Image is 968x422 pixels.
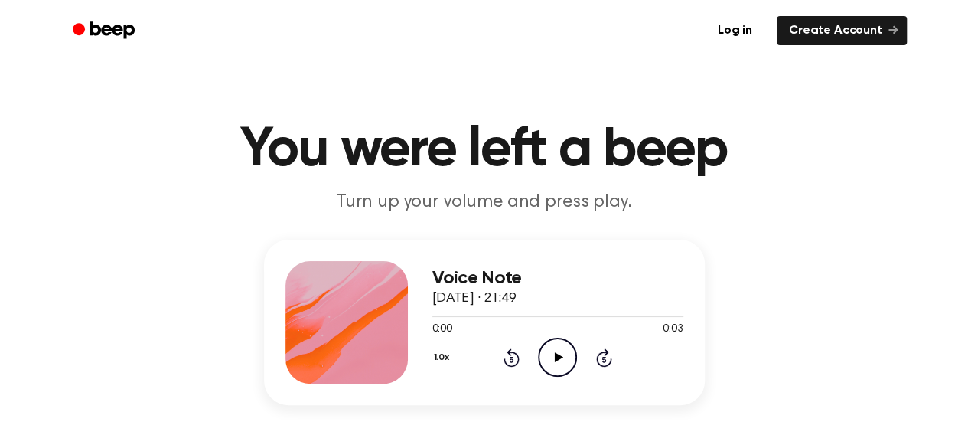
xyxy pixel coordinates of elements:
h3: Voice Note [432,268,683,289]
a: Create Account [777,16,907,45]
span: 0:00 [432,322,452,338]
a: Log in [702,13,768,48]
a: Beep [62,16,148,46]
p: Turn up your volume and press play. [191,190,778,215]
span: 0:03 [663,322,683,338]
h1: You were left a beep [93,123,876,178]
span: [DATE] · 21:49 [432,292,517,306]
button: 1.0x [432,345,455,371]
